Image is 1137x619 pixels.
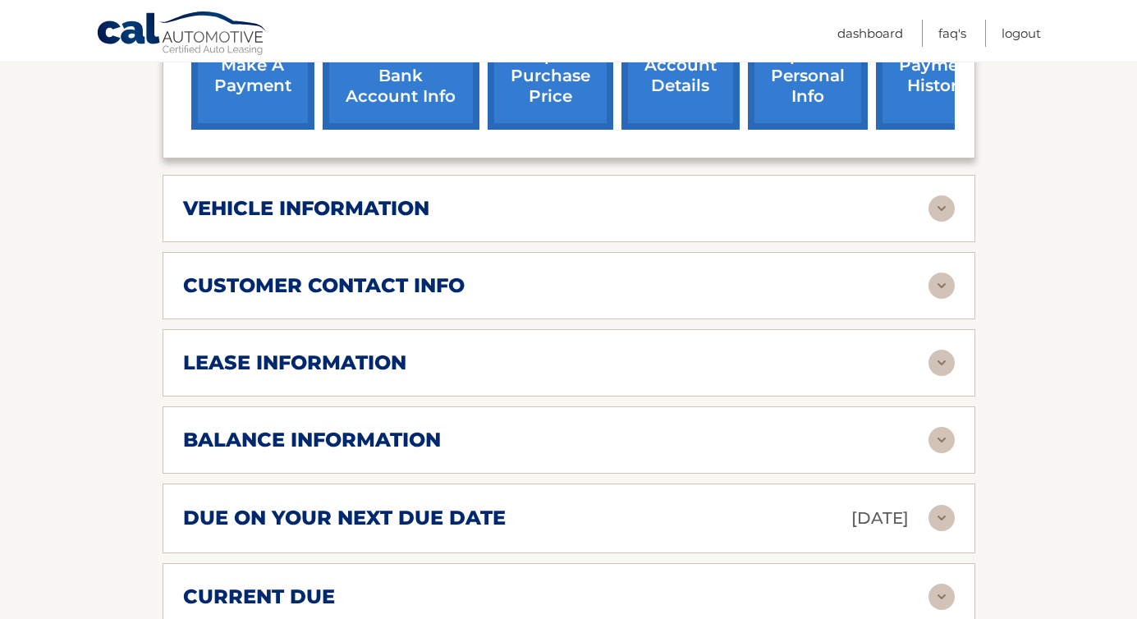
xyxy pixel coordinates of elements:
[851,504,909,533] p: [DATE]
[183,506,506,530] h2: due on your next due date
[748,22,868,130] a: update personal info
[488,22,613,130] a: request purchase price
[938,20,966,47] a: FAQ's
[928,195,955,222] img: accordion-rest.svg
[837,20,903,47] a: Dashboard
[928,584,955,610] img: accordion-rest.svg
[183,428,441,452] h2: balance information
[183,351,406,375] h2: lease information
[183,273,465,298] h2: customer contact info
[191,22,314,130] a: make a payment
[928,273,955,299] img: accordion-rest.svg
[1002,20,1041,47] a: Logout
[928,427,955,453] img: accordion-rest.svg
[928,350,955,376] img: accordion-rest.svg
[96,11,268,58] a: Cal Automotive
[928,505,955,531] img: accordion-rest.svg
[621,22,740,130] a: account details
[323,22,479,130] a: Add/Remove bank account info
[876,22,999,130] a: payment history
[183,196,429,221] h2: vehicle information
[183,585,335,609] h2: current due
